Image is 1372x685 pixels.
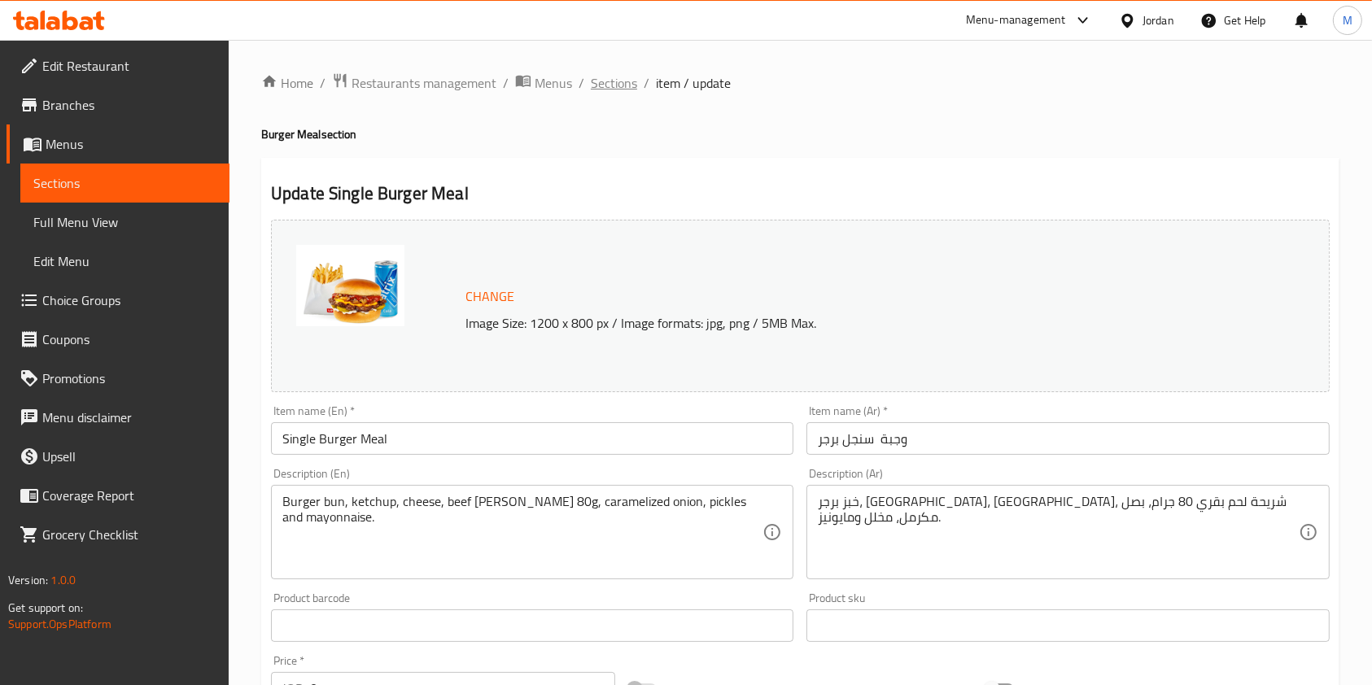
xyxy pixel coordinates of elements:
[320,73,326,93] li: /
[50,569,76,591] span: 1.0.0
[20,203,229,242] a: Full Menu View
[46,134,216,154] span: Menus
[966,11,1066,30] div: Menu-management
[806,422,1329,455] input: Enter name Ar
[7,46,229,85] a: Edit Restaurant
[8,613,111,635] a: Support.OpsPlatform
[7,281,229,320] a: Choice Groups
[42,56,216,76] span: Edit Restaurant
[459,280,521,313] button: Change
[818,494,1298,571] textarea: خبز برجر، [GEOGRAPHIC_DATA]، [GEOGRAPHIC_DATA]، شريحة لحم بقري 80 جرام، بصل مكرمل، مخلل ومايونيز.
[7,476,229,515] a: Coverage Report
[579,73,584,93] li: /
[7,85,229,124] a: Branches
[465,285,514,308] span: Change
[42,95,216,115] span: Branches
[42,369,216,388] span: Promotions
[42,486,216,505] span: Coverage Report
[7,515,229,554] a: Grocery Checklist
[332,72,496,94] a: Restaurants management
[261,126,1339,142] h4: Burger Meal section
[261,73,313,93] a: Home
[7,437,229,476] a: Upsell
[42,447,216,466] span: Upsell
[296,245,404,326] img: mmw_638516170801620275
[515,72,572,94] a: Menus
[42,290,216,310] span: Choice Groups
[261,72,1339,94] nav: breadcrumb
[20,242,229,281] a: Edit Menu
[271,609,793,642] input: Please enter product barcode
[352,73,496,93] span: Restaurants management
[1343,11,1352,29] span: M
[535,73,572,93] span: Menus
[7,320,229,359] a: Coupons
[7,359,229,398] a: Promotions
[7,398,229,437] a: Menu disclaimer
[656,73,731,93] span: item / update
[271,422,793,455] input: Enter name En
[42,525,216,544] span: Grocery Checklist
[459,313,1215,333] p: Image Size: 1200 x 800 px / Image formats: jpg, png / 5MB Max.
[33,251,216,271] span: Edit Menu
[8,597,83,618] span: Get support on:
[42,408,216,427] span: Menu disclaimer
[806,609,1329,642] input: Please enter product sku
[503,73,509,93] li: /
[282,494,762,571] textarea: Burger bun, ketchup, cheese, beef [PERSON_NAME] 80g, caramelized onion, pickles and mayonnaise.
[42,329,216,349] span: Coupons
[1143,11,1174,29] div: Jordan
[7,124,229,164] a: Menus
[20,164,229,203] a: Sections
[271,181,1330,206] h2: Update Single Burger Meal
[33,212,216,232] span: Full Menu View
[8,569,48,591] span: Version:
[644,73,649,93] li: /
[33,173,216,193] span: Sections
[591,73,637,93] a: Sections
